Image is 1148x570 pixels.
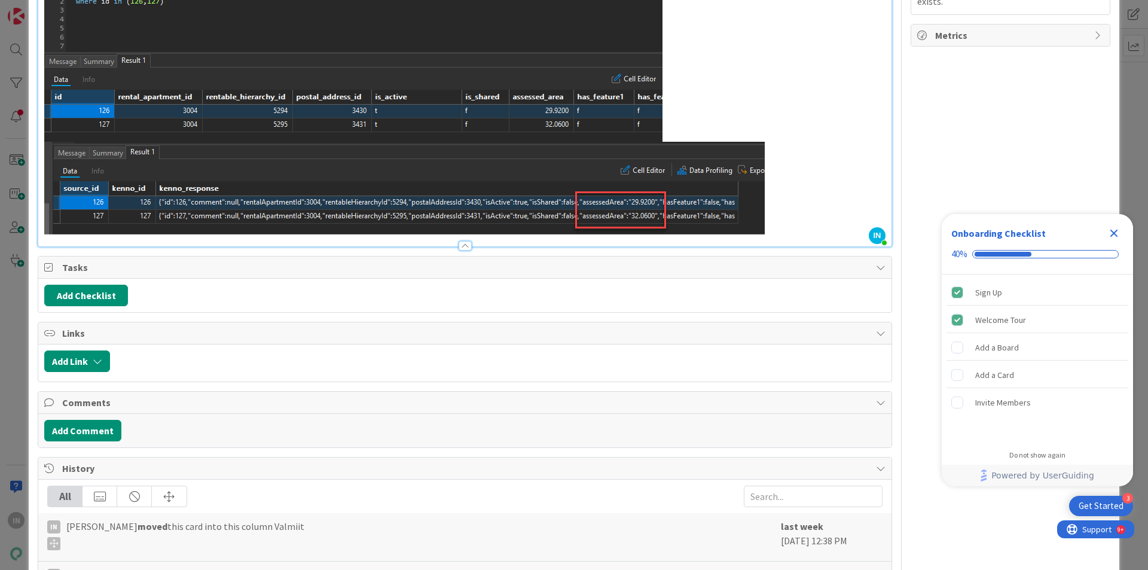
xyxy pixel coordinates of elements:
[947,362,1128,388] div: Add a Card is incomplete.
[947,279,1128,306] div: Sign Up is complete.
[44,420,121,441] button: Add Comment
[942,275,1133,443] div: Checklist items
[975,395,1031,410] div: Invite Members
[951,226,1046,240] div: Onboarding Checklist
[66,519,304,550] span: [PERSON_NAME] this card into this column Valmiit
[744,486,883,507] input: Search...
[1069,496,1133,516] div: Open Get Started checklist, remaining modules: 3
[1122,493,1133,504] div: 3
[947,389,1128,416] div: Invite Members is incomplete.
[62,461,870,475] span: History
[991,468,1094,483] span: Powered by UserGuiding
[1009,450,1065,460] div: Do not show again
[1104,224,1123,243] div: Close Checklist
[44,142,765,234] img: image.png
[947,307,1128,333] div: Welcome Tour is complete.
[975,368,1014,382] div: Add a Card
[975,313,1026,327] div: Welcome Tour
[44,285,128,306] button: Add Checklist
[47,520,60,534] div: IN
[1079,500,1123,512] div: Get Started
[975,340,1019,355] div: Add a Board
[935,28,1088,42] span: Metrics
[44,350,110,372] button: Add Link
[947,334,1128,361] div: Add a Board is incomplete.
[62,326,870,340] span: Links
[869,227,886,244] span: IN
[60,5,66,14] div: 9+
[138,520,167,532] b: moved
[951,249,1123,260] div: Checklist progress: 40%
[25,2,54,16] span: Support
[942,465,1133,486] div: Footer
[48,486,83,507] div: All
[781,520,823,532] b: last week
[948,465,1127,486] a: Powered by UserGuiding
[942,214,1133,486] div: Checklist Container
[781,519,883,555] div: [DATE] 12:38 PM
[951,249,967,260] div: 40%
[975,285,1002,300] div: Sign Up
[62,395,870,410] span: Comments
[62,260,870,275] span: Tasks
